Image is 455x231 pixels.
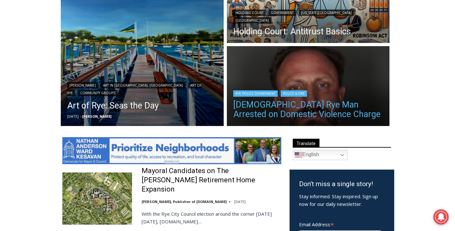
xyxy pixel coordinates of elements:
[233,27,383,36] a: Holding Court: Antitrust Basics
[161,0,301,62] div: "I learned about the history of a place I’d honestly never considered even as a resident of [GEOG...
[67,81,217,96] div: | | |
[67,114,79,119] time: [DATE]
[281,90,307,97] a: Police & Fire
[293,150,348,160] a: English
[293,139,319,147] span: Translate
[233,8,383,24] div: | | |
[295,151,302,159] img: en
[67,99,217,112] a: Art of Rye: Seas the Day
[233,17,271,24] a: [GEOGRAPHIC_DATA]
[78,90,117,96] a: Community Groups
[234,199,246,204] time: [DATE]
[82,114,111,119] a: [PERSON_NAME]
[166,63,295,78] span: Intern @ [DOMAIN_NAME]
[233,90,278,97] a: Rye Police Department
[142,210,281,225] p: With the Rye City Council election around the corner [DATE][DATE], [DOMAIN_NAME]…
[233,100,383,119] a: [DEMOGRAPHIC_DATA] Rye Man Arrested on Domestic Violence Charge
[233,10,266,16] a: Holding Court
[67,82,98,88] a: [PERSON_NAME]
[299,179,385,189] h3: Don’t miss a single story!
[142,199,227,204] a: [PERSON_NAME], Publisher of [DOMAIN_NAME]
[62,172,132,225] img: Mayoral Candidates on The Osborn Retirement Home Expansion
[80,114,82,119] span: –
[299,218,381,229] label: Email Address
[153,62,308,79] a: Intern @ [DOMAIN_NAME]
[269,10,296,16] a: Government
[299,10,354,16] a: [US_STATE][GEOGRAPHIC_DATA]
[227,46,390,128] img: (PHOTO: Rye PD arrested Michael P. O’Connell, age 42 of Rye, NY, on a domestic violence charge on...
[227,46,390,128] a: Read More 42 Year Old Rye Man Arrested on Domestic Violence Charge
[299,192,385,208] p: Stay informed. Stay inspired. Sign up now for our daily newsletter.
[142,166,281,194] a: Mayoral Candidates on The [PERSON_NAME] Retirement Home Expansion
[233,89,383,97] div: |
[101,82,185,88] a: Art in [GEOGRAPHIC_DATA], [GEOGRAPHIC_DATA]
